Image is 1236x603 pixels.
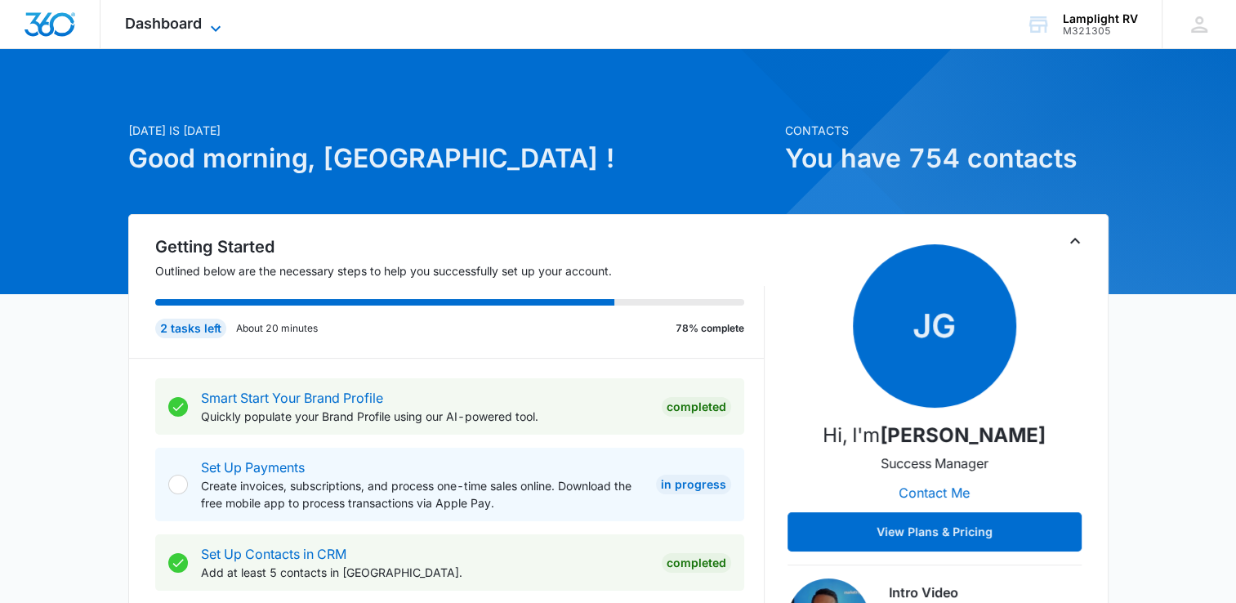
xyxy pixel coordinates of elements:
p: Contacts [785,122,1109,139]
p: [DATE] is [DATE] [128,122,775,139]
p: About 20 minutes [236,321,318,336]
h1: You have 754 contacts [785,139,1109,178]
strong: [PERSON_NAME] [880,423,1046,447]
div: Completed [662,553,731,573]
p: Quickly populate your Brand Profile using our AI-powered tool. [201,408,649,425]
div: account name [1063,12,1138,25]
span: Dashboard [125,15,202,32]
p: Outlined below are the necessary steps to help you successfully set up your account. [155,262,765,279]
h1: Good morning, [GEOGRAPHIC_DATA] ! [128,139,775,178]
button: Contact Me [882,473,986,512]
a: Set Up Payments [201,459,305,476]
button: Toggle Collapse [1065,231,1085,251]
a: Smart Start Your Brand Profile [201,390,383,406]
button: View Plans & Pricing [788,512,1082,552]
h3: Intro Video [889,583,1082,602]
p: Hi, I'm [823,421,1046,450]
p: 78% complete [676,321,744,336]
div: 2 tasks left [155,319,226,338]
a: Set Up Contacts in CRM [201,546,346,562]
p: Success Manager [881,453,988,473]
span: JG [853,244,1016,408]
div: In Progress [656,475,731,494]
div: Completed [662,397,731,417]
div: account id [1063,25,1138,37]
p: Add at least 5 contacts in [GEOGRAPHIC_DATA]. [201,564,649,581]
h2: Getting Started [155,234,765,259]
p: Create invoices, subscriptions, and process one-time sales online. Download the free mobile app t... [201,477,643,511]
